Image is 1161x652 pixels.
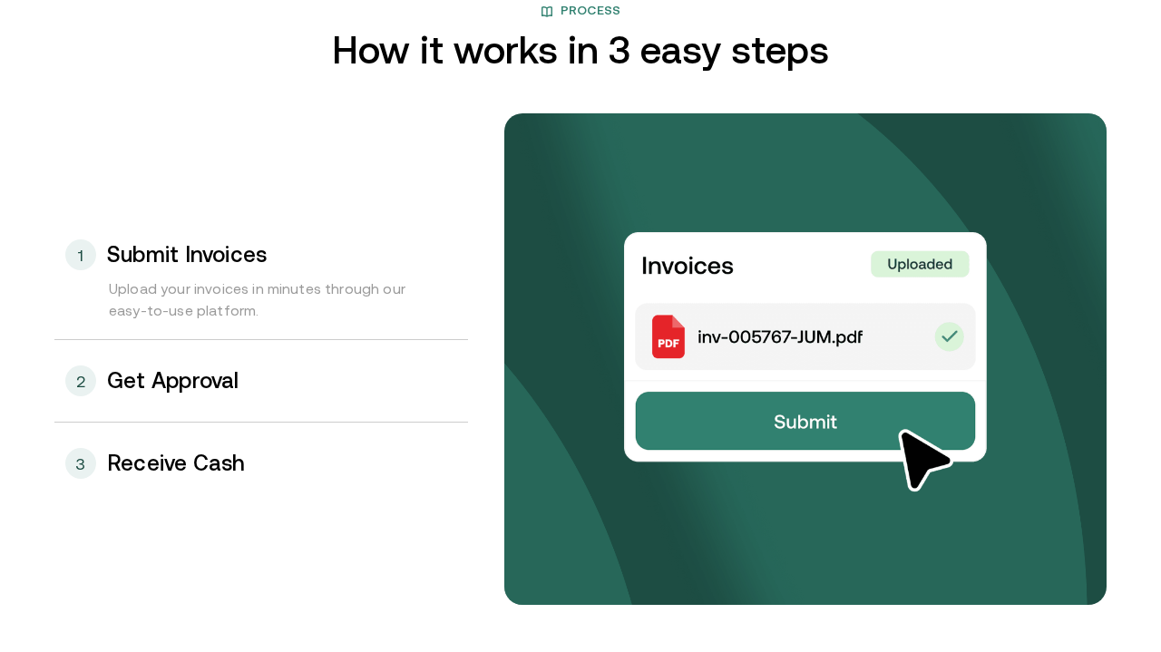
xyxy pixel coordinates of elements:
[54,277,468,339] div: Upload your invoices in minutes through our easy-to-use platform.
[107,452,246,475] h3: Receive Cash
[624,232,987,494] img: Submit invoices
[107,369,239,393] h3: Get Approval
[65,365,96,396] div: 2
[561,1,621,23] span: Process
[332,30,829,70] h2: How it works in 3 easy steps
[65,239,96,270] div: 1
[107,243,267,267] h3: Submit Invoices
[541,5,553,18] img: book
[504,113,1107,605] img: bg
[65,448,96,479] div: 3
